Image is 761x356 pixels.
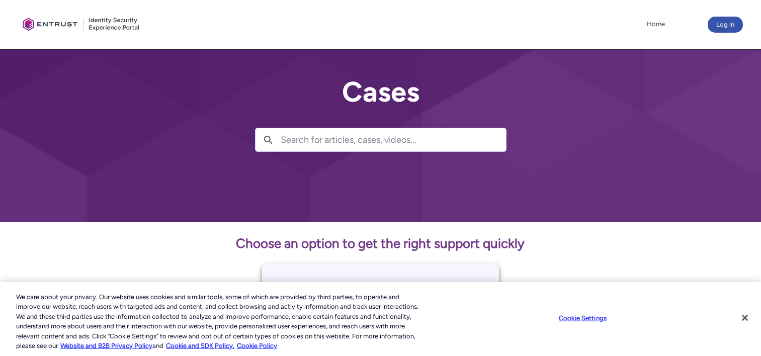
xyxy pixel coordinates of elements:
input: Search for articles, cases, videos... [281,128,506,151]
button: Cookie Settings [551,308,614,328]
div: We care about your privacy. Our website uses cookies and similar tools, some of which are provide... [16,292,418,351]
button: Log in [708,17,743,33]
button: Close [734,307,756,329]
button: Search [256,128,281,151]
a: Home [644,17,667,32]
a: Cookie and SDK Policy. [166,342,234,349]
p: Choose an option to get the right support quickly [131,234,630,253]
a: Cookie Policy [237,342,277,349]
a: More information about our cookie policy., opens in a new tab [60,342,152,349]
h2: Cases [255,76,506,108]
